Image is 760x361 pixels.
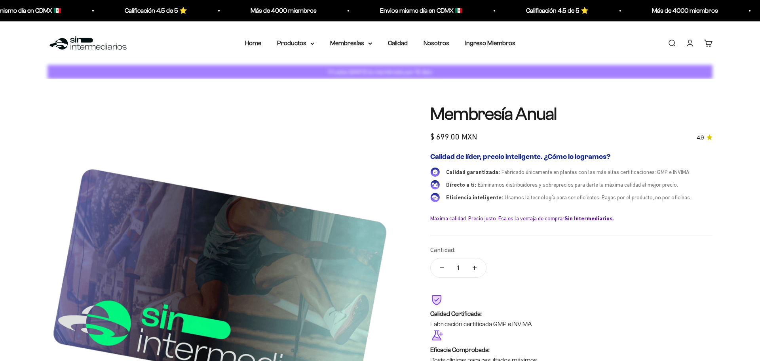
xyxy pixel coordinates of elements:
label: Cantidad: [430,245,455,255]
a: Calificación 4.5 de 5 ⭐️ [521,7,583,14]
p: Prueba GRATIS la membresía por 15 días [326,67,434,77]
a: Ingreso Miembros [465,40,515,46]
a: 4.94.9 de 5.0 estrellas [697,134,712,142]
h2: Calidad de líder, precio inteligente. ¿Cómo lo logramos? [430,153,712,161]
a: Nosotros [424,40,449,46]
sale-price: $ 699.00 MXN [430,130,477,143]
a: Envios mismo día en CDMX 🇲🇽 [375,7,458,14]
span: Eficiencia inteligente: [446,194,503,201]
div: Máxima calidad. Precio justo. Esa es la ventaja de comprar [430,215,712,222]
p: Fabricación certificada GMP e INVIMA [430,319,712,329]
span: 4.9 [697,134,704,142]
span: Fabricado únicamente en plantas con las más altas certificaciones: GMP e INVIMA. [502,169,691,175]
strong: Eficacia Comprobada: [430,346,489,353]
img: Directo a ti [430,180,440,189]
img: Calidad garantizada [430,167,440,177]
strong: Calidad Certificada: [430,310,481,317]
a: Home [245,40,261,46]
a: Membresía Anual [430,104,557,123]
img: Eficiencia inteligente [430,193,440,202]
b: Sin Intermediarios. [564,215,614,222]
button: Reducir cantidad [431,258,454,277]
a: Calidad [388,40,408,46]
span: Eliminamos distribuidores y sobreprecios para darte la máxima calidad al mejor precio. [478,181,678,188]
a: Más de 4000 miembros [245,7,312,14]
span: Calidad garantizada: [446,169,500,175]
summary: Membresías [330,38,372,48]
summary: Productos [277,38,314,48]
a: Calificación 4.5 de 5 ⭐️ [120,7,182,14]
a: Más de 4000 miembros [647,7,713,14]
span: Directo a ti: [446,181,476,188]
span: Usamos la tecnología para ser eficientes. Pagas por el producto, no por oficinas. [505,194,691,201]
button: Aumentar cantidad [463,258,486,277]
